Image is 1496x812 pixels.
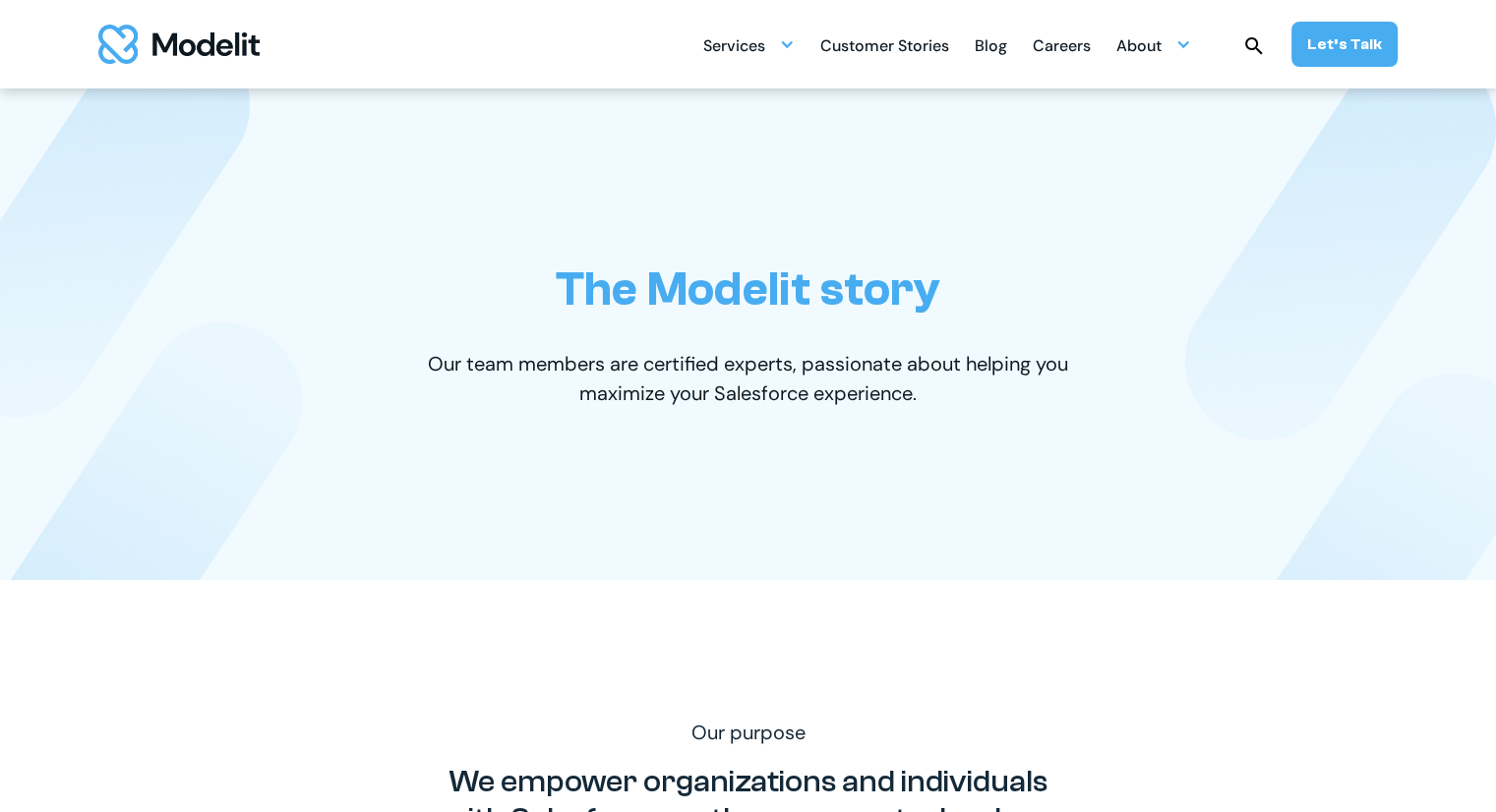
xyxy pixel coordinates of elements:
[1033,26,1091,64] a: Careers
[1033,29,1091,67] div: Careers
[975,29,1007,67] div: Blog
[555,261,940,318] h1: The Modelit story
[975,26,1007,64] a: Blog
[1116,26,1191,64] div: About
[820,26,949,64] a: Customer Stories
[703,26,795,64] div: Services
[1116,29,1162,67] div: About
[1307,33,1382,55] div: Let’s Talk
[98,25,260,64] img: modelit logo
[820,29,949,67] div: Customer Stories
[703,29,765,67] div: Services
[98,25,260,64] a: home
[409,718,1088,747] p: Our purpose
[1291,22,1398,67] a: Let’s Talk
[409,349,1088,408] p: Our team members are certified experts, passionate about helping you maximize your Salesforce exp...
